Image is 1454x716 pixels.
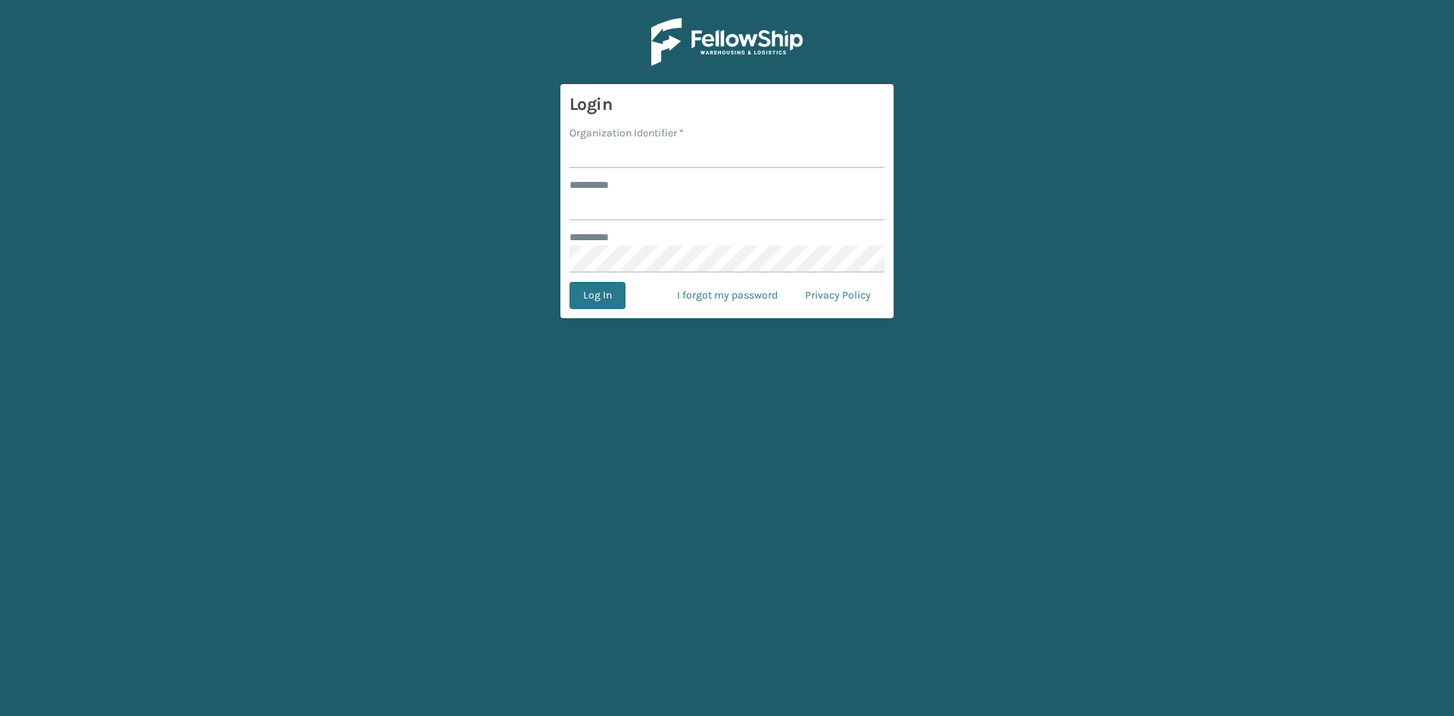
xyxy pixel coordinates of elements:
[791,282,885,309] a: Privacy Policy
[651,18,803,66] img: Logo
[569,282,626,309] button: Log In
[663,282,791,309] a: I forgot my password
[569,93,885,116] h3: Login
[569,125,684,141] label: Organization Identifier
